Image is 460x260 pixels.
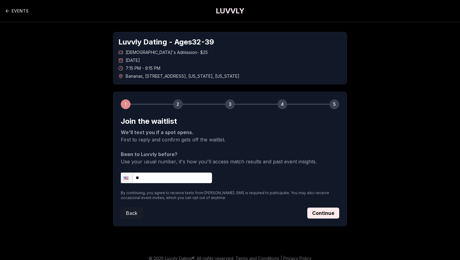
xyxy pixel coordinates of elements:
div: 4 [277,99,287,109]
div: 3 [225,99,235,109]
div: United States: + 1 [121,173,133,183]
span: 7:15 PM - 9:15 PM [126,65,160,71]
p: Use your usual number, it's how you'll access match results and past event insights. [121,151,339,165]
span: [DEMOGRAPHIC_DATA]'s Admission - $25 [126,49,208,55]
p: First to reply and confirm gets off the waitlist. [121,129,339,143]
button: Back [121,208,143,219]
p: By continuing, you agree to receive texts from [PERSON_NAME]. SMS is required to participate. You... [121,191,339,200]
a: LUVVLY [216,6,244,16]
div: 1 [121,99,131,109]
strong: Been to Luvvly before? [121,151,177,157]
span: Bananas , [STREET_ADDRESS] , [US_STATE] , [US_STATE] [126,73,239,79]
div: 2 [173,99,183,109]
h2: Join the waitlist [121,116,339,126]
div: 5 [329,99,339,109]
a: Back to events [5,5,29,17]
strong: We'll text you if a spot opens. [121,129,193,135]
span: [DATE] [126,57,140,63]
h1: Luvvly Dating - Ages 32 - 39 [118,37,342,47]
button: Continue [307,208,339,219]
